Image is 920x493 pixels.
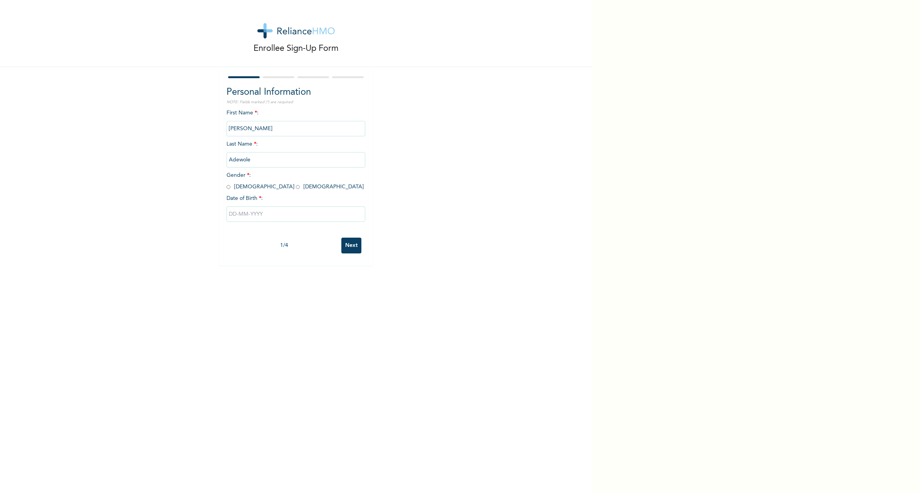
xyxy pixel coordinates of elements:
span: First Name : [227,110,365,131]
input: DD-MM-YYYY [227,206,365,222]
p: NOTE: Fields marked (*) are required [227,99,365,105]
p: Enrollee Sign-Up Form [254,42,339,55]
span: Last Name : [227,141,365,163]
input: Enter your last name [227,152,365,168]
h2: Personal Information [227,86,365,99]
input: Enter your first name [227,121,365,136]
input: Next [341,238,361,253]
span: Gender : [DEMOGRAPHIC_DATA] [DEMOGRAPHIC_DATA] [227,173,364,189]
img: logo [257,23,335,39]
div: 1 / 4 [227,241,341,250]
span: Date of Birth : [227,195,263,203]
